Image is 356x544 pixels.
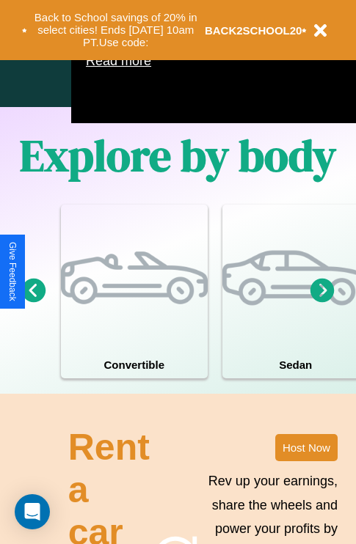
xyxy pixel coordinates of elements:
[7,242,18,301] div: Give Feedback
[61,351,208,378] h4: Convertible
[20,125,336,185] h1: Explore by body
[275,434,338,461] button: Host Now
[27,7,205,53] button: Back to School savings of 20% in select cities! Ends [DATE] 10am PT.Use code:
[205,24,302,37] b: BACK2SCHOOL20
[15,494,50,529] div: Open Intercom Messenger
